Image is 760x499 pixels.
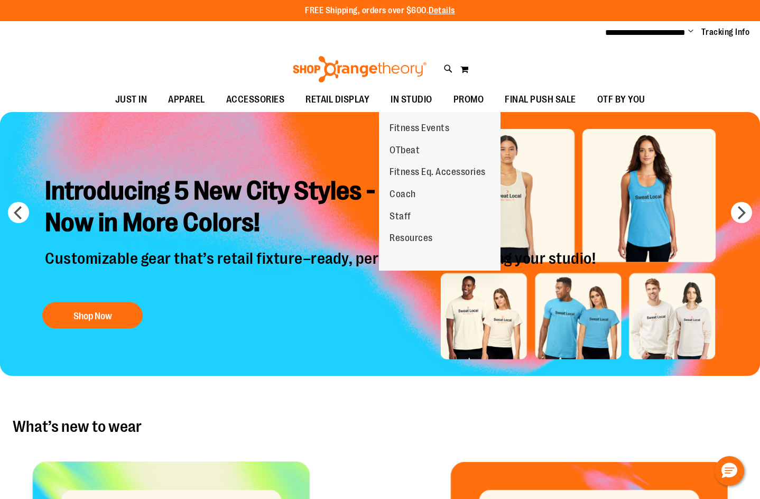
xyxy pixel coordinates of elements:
[701,26,750,38] a: Tracking Info
[295,88,380,112] a: RETAIL DISPLAY
[587,88,656,112] a: OTF BY YOU
[429,6,455,15] a: Details
[379,161,496,183] a: Fitness Eq. Accessories
[390,167,486,180] span: Fitness Eq. Accessories
[390,233,433,246] span: Resources
[226,88,285,112] span: ACCESSORIES
[37,167,606,334] a: Introducing 5 New City Styles -Now in More Colors! Customizable gear that’s retail fixture–ready,...
[305,88,369,112] span: RETAIL DISPLAY
[291,56,428,82] img: Shop Orangetheory
[379,112,501,271] ul: IN STUDIO
[453,88,484,112] span: PROMO
[115,88,147,112] span: JUST IN
[390,189,416,202] span: Coach
[688,27,693,38] button: Account menu
[505,88,576,112] span: FINAL PUSH SALE
[379,227,443,249] a: Resources
[379,206,422,228] a: Staff
[216,88,295,112] a: ACCESSORIES
[379,183,427,206] a: Coach
[168,88,205,112] span: APPAREL
[597,88,645,112] span: OTF BY YOU
[157,88,216,112] a: APPAREL
[105,88,158,112] a: JUST IN
[380,88,443,112] a: IN STUDIO
[390,145,420,158] span: OTbeat
[8,202,29,223] button: prev
[390,123,449,136] span: Fitness Events
[42,302,143,329] button: Shop Now
[390,211,411,224] span: Staff
[494,88,587,112] a: FINAL PUSH SALE
[37,249,606,292] p: Customizable gear that’s retail fixture–ready, perfect for highlighting your studio!
[379,117,460,140] a: Fitness Events
[391,88,432,112] span: IN STUDIO
[731,202,752,223] button: next
[379,140,430,162] a: OTbeat
[443,88,495,112] a: PROMO
[37,167,606,249] h2: Introducing 5 New City Styles - Now in More Colors!
[305,5,455,17] p: FREE Shipping, orders over $600.
[13,418,747,435] h2: What’s new to wear
[715,456,744,486] button: Hello, have a question? Let’s chat.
